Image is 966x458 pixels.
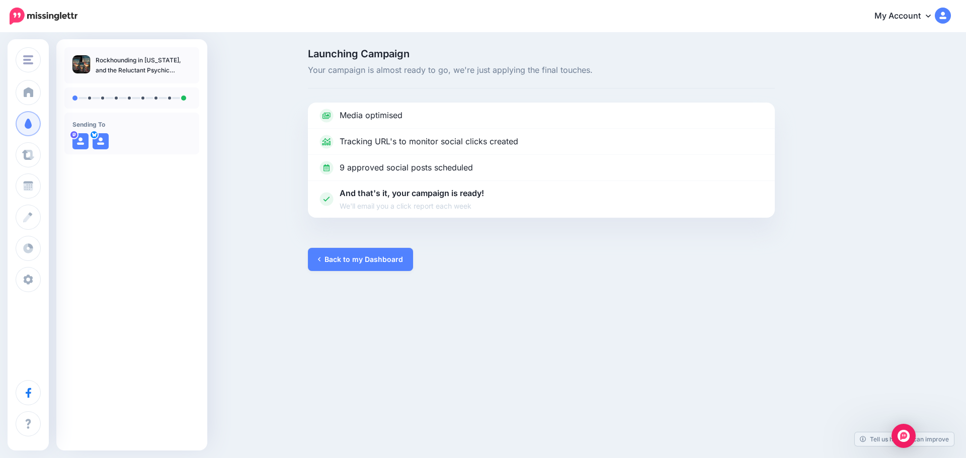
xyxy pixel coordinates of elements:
[340,200,484,212] span: We'll email you a click report each week
[10,8,77,25] img: Missinglettr
[340,109,403,122] p: Media optimised
[93,133,109,149] img: user_default_image.png
[864,4,951,29] a: My Account
[23,55,33,64] img: menu.png
[340,187,484,212] p: And that's it, your campaign is ready!
[308,49,775,59] span: Launching Campaign
[340,161,473,174] p: 9 approved social posts scheduled
[72,121,191,128] h4: Sending To
[892,424,916,448] div: Open Intercom Messenger
[855,432,954,446] a: Tell us how we can improve
[308,248,413,271] a: Back to my Dashboard
[72,55,91,73] img: 5fc21dc261da203d38bda54bbcda49fd_thumb.jpg
[96,55,191,75] p: Rockhounding in [US_STATE], and the Reluctant Psychic Mystery Series
[308,64,775,77] span: Your campaign is almost ready to go, we're just applying the final touches.
[72,133,89,149] img: user_default_image.png
[340,135,518,148] p: Tracking URL's to monitor social clicks created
